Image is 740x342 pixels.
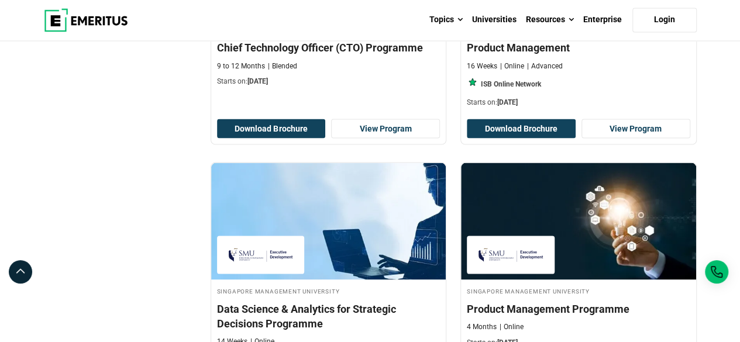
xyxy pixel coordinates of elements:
[467,301,690,316] h4: Product Management Programme
[467,285,690,295] h4: Singapore Management University
[217,40,440,54] h4: Chief Technology Officer (CTO) Programme
[467,322,497,331] p: 4 Months
[211,163,446,279] img: Data Science & Analytics for Strategic Decisions Programme | Online Data Science and Analytics Co...
[527,61,563,71] p: Advanced
[217,76,440,86] p: Starts on:
[247,77,268,85] span: [DATE]
[497,98,518,106] span: [DATE]
[223,241,299,268] img: Singapore Management University
[481,79,541,89] p: ISB Online Network
[217,301,440,330] h4: Data Science & Analytics for Strategic Decisions Programme
[217,285,440,295] h4: Singapore Management University
[500,61,524,71] p: Online
[461,163,696,279] img: Product Management Programme | Online Product Design and Innovation Course
[467,97,690,107] p: Starts on:
[581,119,690,139] a: View Program
[473,241,549,268] img: Singapore Management University
[217,61,265,71] p: 9 to 12 Months
[467,40,690,54] h4: Product Management
[632,8,697,32] a: Login
[467,119,576,139] button: Download Brochure
[217,119,326,139] button: Download Brochure
[268,61,297,71] p: Blended
[500,322,524,331] p: Online
[467,61,497,71] p: 16 Weeks
[331,119,440,139] a: View Program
